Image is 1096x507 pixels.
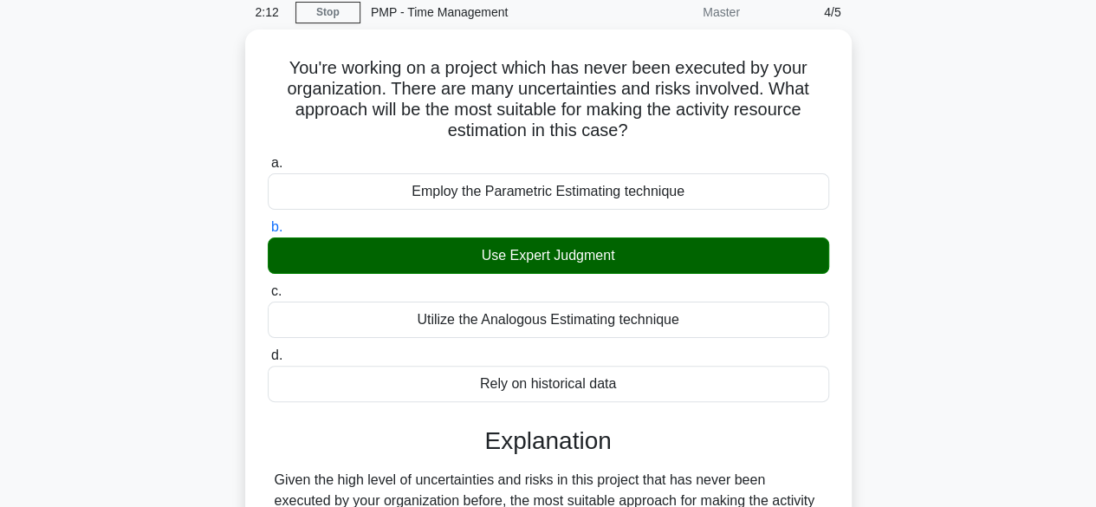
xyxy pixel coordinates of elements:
div: Rely on historical data [268,366,829,402]
span: c. [271,283,282,298]
h3: Explanation [278,426,819,456]
a: Stop [295,2,360,23]
div: Utilize the Analogous Estimating technique [268,302,829,338]
div: Use Expert Judgment [268,237,829,274]
span: d. [271,348,282,362]
span: a. [271,155,282,170]
span: b. [271,219,282,234]
div: Employ the Parametric Estimating technique [268,173,829,210]
h5: You're working on a project which has never been executed by your organization. There are many un... [266,57,831,142]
